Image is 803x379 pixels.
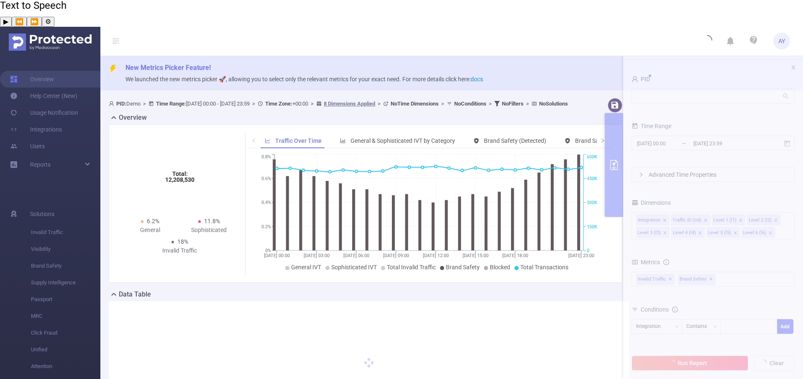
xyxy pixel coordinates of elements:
i: icon: loading [702,35,712,47]
h2: Overview [119,113,147,123]
a: docs [471,76,483,83]
tspan: 12,208,530 [165,176,194,183]
span: Total Transactions [520,264,568,271]
span: General & Sophisticated IVT by Category [350,137,455,144]
b: No Solutions [539,101,568,107]
button: icon: close [790,63,796,72]
span: 11.8% [204,218,220,224]
span: > [375,101,383,107]
u: 8 Dimensions Applied [324,101,375,107]
tspan: 0.6% [261,176,271,181]
tspan: 0 [587,248,589,253]
span: New Metrics Picker Feature! [125,64,211,72]
b: No Time Dimensions [391,101,439,107]
tspan: 300K [587,200,597,206]
span: Supply Intelligence [31,274,100,291]
i: icon: close [790,64,796,70]
tspan: [DATE] 23:00 [568,253,594,258]
b: Time Range: [156,101,186,107]
span: Click Fraud [31,325,100,341]
b: No Filters [502,101,524,107]
span: 18% [177,238,188,245]
i: icon: bar-chart [340,138,346,144]
button: Previous [12,17,27,27]
span: Brand Safety [446,264,480,271]
button: Settings [42,17,54,27]
span: General IVT [291,264,321,271]
i: icon: user [109,101,116,106]
span: We launched the new metrics picker 🚀, allowing you to select only the relevant metrics for your e... [125,76,483,83]
span: > [141,101,148,107]
tspan: 450K [587,176,597,181]
tspan: 0.2% [261,224,271,229]
span: Brand Safety (Blocked) [575,137,635,144]
tspan: [DATE] 18:00 [502,253,528,258]
i: icon: thunderbolt [109,64,117,73]
a: Reports [30,156,51,173]
span: MRC [31,308,100,325]
b: No Conditions [454,101,486,107]
span: Brand Safety [31,258,100,274]
span: Sophisticated IVT [331,264,377,271]
span: > [524,101,532,107]
i: icon: right [600,138,605,143]
tspan: [DATE] 03:00 [303,253,329,258]
span: Reports [30,161,51,168]
tspan: [DATE] 12:00 [422,253,448,258]
a: Help Center (New) [10,88,77,104]
span: 6.2% [147,218,159,224]
tspan: [DATE] 06:00 [343,253,369,258]
a: Users [10,138,45,155]
img: Protected Media [9,34,92,51]
span: > [439,101,447,107]
a: Integrations [10,121,62,138]
span: Blocked [490,264,510,271]
i: icon: left [251,138,256,143]
span: > [308,101,316,107]
div: Sophisticated [180,226,239,235]
tspan: 150K [587,224,597,229]
tspan: [DATE] 15:00 [462,253,488,258]
div: General [121,226,180,235]
span: Demo [DATE] 00:00 - [DATE] 23:59 +00:00 [109,101,568,107]
span: Attention [31,358,100,375]
b: Time Zone: [265,101,292,107]
span: Visibility [31,241,100,258]
button: Forward [27,17,42,27]
tspan: [DATE] 00:00 [264,253,290,258]
span: Unified [31,341,100,358]
div: Invalid Traffic [150,246,209,255]
a: Overview [10,71,54,88]
span: AY [778,33,785,49]
tspan: 600K [587,155,597,160]
a: Usage Notification [10,104,78,121]
span: Invalid Traffic [31,224,100,241]
tspan: [DATE] 09:00 [383,253,409,258]
tspan: 0% [265,248,271,253]
h2: Data Table [119,289,151,299]
b: PID: [116,101,126,107]
tspan: Total: [172,170,187,177]
tspan: 0.8% [261,155,271,160]
span: Brand Safety (Detected) [484,137,546,144]
i: icon: line-chart [265,138,271,144]
span: > [486,101,494,107]
span: Traffic Over Time [275,137,322,144]
span: Passport [31,291,100,308]
span: Total Invalid Traffic [387,264,436,271]
span: Solutions [30,206,54,222]
span: > [250,101,258,107]
tspan: 0.4% [261,200,271,206]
